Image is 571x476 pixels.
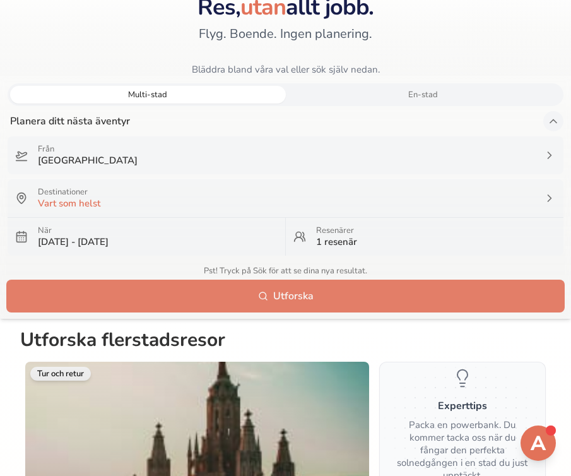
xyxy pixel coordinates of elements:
div: Pst! Tryck på Sök för att se dina nya resultat. [8,266,563,276]
p: [DATE] - [DATE] [38,235,278,248]
p: Planera ditt nästa äventyr [8,114,130,129]
span: Utforska [273,289,314,304]
p: 1 resenär [316,235,556,248]
h2: Utforska flerstadsresor [20,329,551,357]
h3: Experttips [438,398,487,414]
p: När [38,225,278,235]
button: Multi-city [10,86,286,104]
p: Resenärer [316,225,556,235]
span: Bläddra bland våra val eller sök själv nedan. [192,63,380,76]
span: Flyg. Boende. Ingen planering. [199,25,372,43]
p: Från [38,144,533,154]
p: Destinationer [38,187,533,197]
img: Support [523,428,553,458]
div: Trip style [8,83,563,106]
button: Single-city [286,86,562,104]
button: Utforska [8,281,563,311]
span: Vart som helst [38,197,100,210]
p: [GEOGRAPHIC_DATA] [38,154,533,167]
button: Open support chat [521,425,556,461]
